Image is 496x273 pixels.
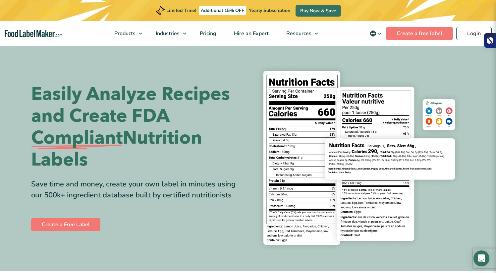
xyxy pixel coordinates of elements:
a: Create a free label [386,27,453,40]
h1: Easily Analyze Recipes and Create FDA Nutrition Labels [31,83,243,171]
span: Resources [284,30,312,37]
a: Create a Free Label [31,218,100,231]
span: Additional 15% OFF [199,6,246,15]
span: Industries [154,30,180,37]
a: Industries [147,21,190,46]
span: Products [112,30,136,37]
a: Buy Now & Save [296,5,341,17]
span: Yearly Subscription [249,7,290,14]
a: Pricing [191,21,224,46]
div: Open Intercom Messenger [473,250,489,266]
a: Resources [278,21,321,46]
span: Compliant [31,127,123,149]
div: Save time and money, create your own label in minutes using our 500k+ ingredient database built b... [31,179,243,201]
a: Login [456,27,492,40]
a: Hire an Expert [225,21,276,46]
span: Limited Time! [166,7,196,14]
span: Pricing [198,30,217,37]
a: Products [106,21,145,46]
span: Hire an Expert [232,30,269,37]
